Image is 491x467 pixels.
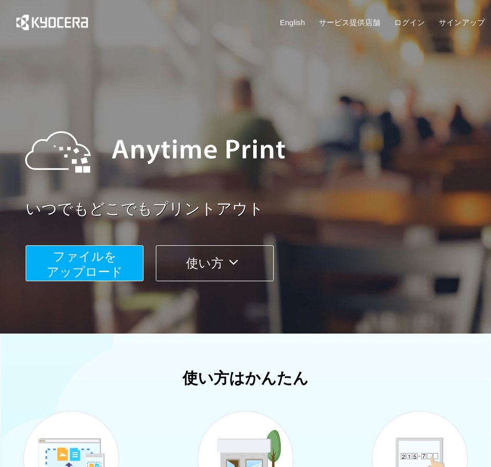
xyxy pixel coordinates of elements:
a: ログイン [394,17,425,28]
a: English [280,17,305,28]
button: ファイルを​​アップロード [26,245,144,281]
span: ファイルを ​​アップロード [47,249,123,279]
a: サインアップ [439,17,485,28]
a: サービス提供店舗 [319,17,380,28]
button: 使い方 [156,245,274,281]
a: いつでもどこでもプリントアウト [26,198,491,220]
